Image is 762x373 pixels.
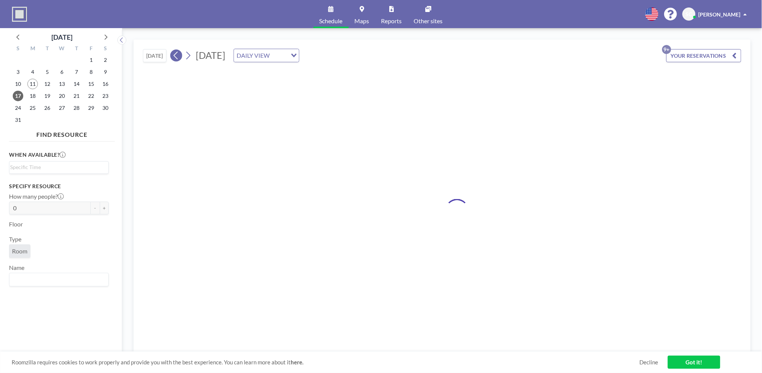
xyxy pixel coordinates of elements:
span: Monday, August 25, 2025 [27,103,38,113]
span: Tuesday, August 5, 2025 [42,67,52,77]
span: Tuesday, August 12, 2025 [42,79,52,89]
div: T [69,44,84,54]
div: Search for option [234,49,299,62]
h3: Specify resource [9,183,109,190]
button: [DATE] [143,49,166,62]
span: SC [686,11,692,18]
span: Wednesday, August 20, 2025 [57,91,67,101]
span: Saturday, August 2, 2025 [100,55,111,65]
input: Search for option [10,163,104,171]
span: Sunday, August 10, 2025 [13,79,23,89]
span: Sunday, August 24, 2025 [13,103,23,113]
span: Thursday, August 14, 2025 [71,79,82,89]
span: Wednesday, August 13, 2025 [57,79,67,89]
img: organization-logo [12,7,27,22]
a: Got it! [668,356,720,369]
div: Search for option [9,273,108,286]
div: T [40,44,55,54]
span: Friday, August 1, 2025 [86,55,96,65]
a: Decline [640,359,658,366]
span: Friday, August 22, 2025 [86,91,96,101]
span: Schedule [319,18,343,24]
div: S [11,44,25,54]
span: Monday, August 4, 2025 [27,67,38,77]
div: [DATE] [51,32,72,42]
h4: FIND RESOURCE [9,128,115,138]
span: Room [12,247,27,255]
span: Saturday, August 23, 2025 [100,91,111,101]
button: - [91,202,100,214]
label: How many people? [9,193,64,200]
span: Saturday, August 30, 2025 [100,103,111,113]
span: Wednesday, August 6, 2025 [57,67,67,77]
span: Saturday, August 16, 2025 [100,79,111,89]
span: Maps [355,18,369,24]
span: Tuesday, August 26, 2025 [42,103,52,113]
span: Sunday, August 3, 2025 [13,67,23,77]
span: Monday, August 18, 2025 [27,91,38,101]
span: Friday, August 15, 2025 [86,79,96,89]
span: DAILY VIEW [235,51,271,60]
input: Search for option [272,51,286,60]
button: YOUR RESERVATIONS9+ [666,49,741,62]
span: Thursday, August 21, 2025 [71,91,82,101]
label: Type [9,235,21,243]
span: Friday, August 8, 2025 [86,67,96,77]
span: Wednesday, August 27, 2025 [57,103,67,113]
div: S [98,44,113,54]
span: Tuesday, August 19, 2025 [42,91,52,101]
div: M [25,44,40,54]
div: F [84,44,98,54]
span: Saturday, August 9, 2025 [100,67,111,77]
span: Sunday, August 31, 2025 [13,115,23,125]
a: here. [291,359,303,366]
input: Search for option [10,275,104,285]
span: Other sites [414,18,443,24]
span: Friday, August 29, 2025 [86,103,96,113]
span: Thursday, August 7, 2025 [71,67,82,77]
label: Name [9,264,24,271]
span: Thursday, August 28, 2025 [71,103,82,113]
span: Sunday, August 17, 2025 [13,91,23,101]
label: Floor [9,220,23,228]
span: Reports [381,18,402,24]
button: + [100,202,109,214]
div: Search for option [9,162,108,173]
div: W [55,44,69,54]
span: Monday, August 11, 2025 [27,79,38,89]
span: [DATE] [196,49,226,61]
p: 9+ [662,45,671,54]
span: Roomzilla requires cookies to work properly and provide you with the best experience. You can lea... [12,359,640,366]
span: [PERSON_NAME] [699,11,741,18]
